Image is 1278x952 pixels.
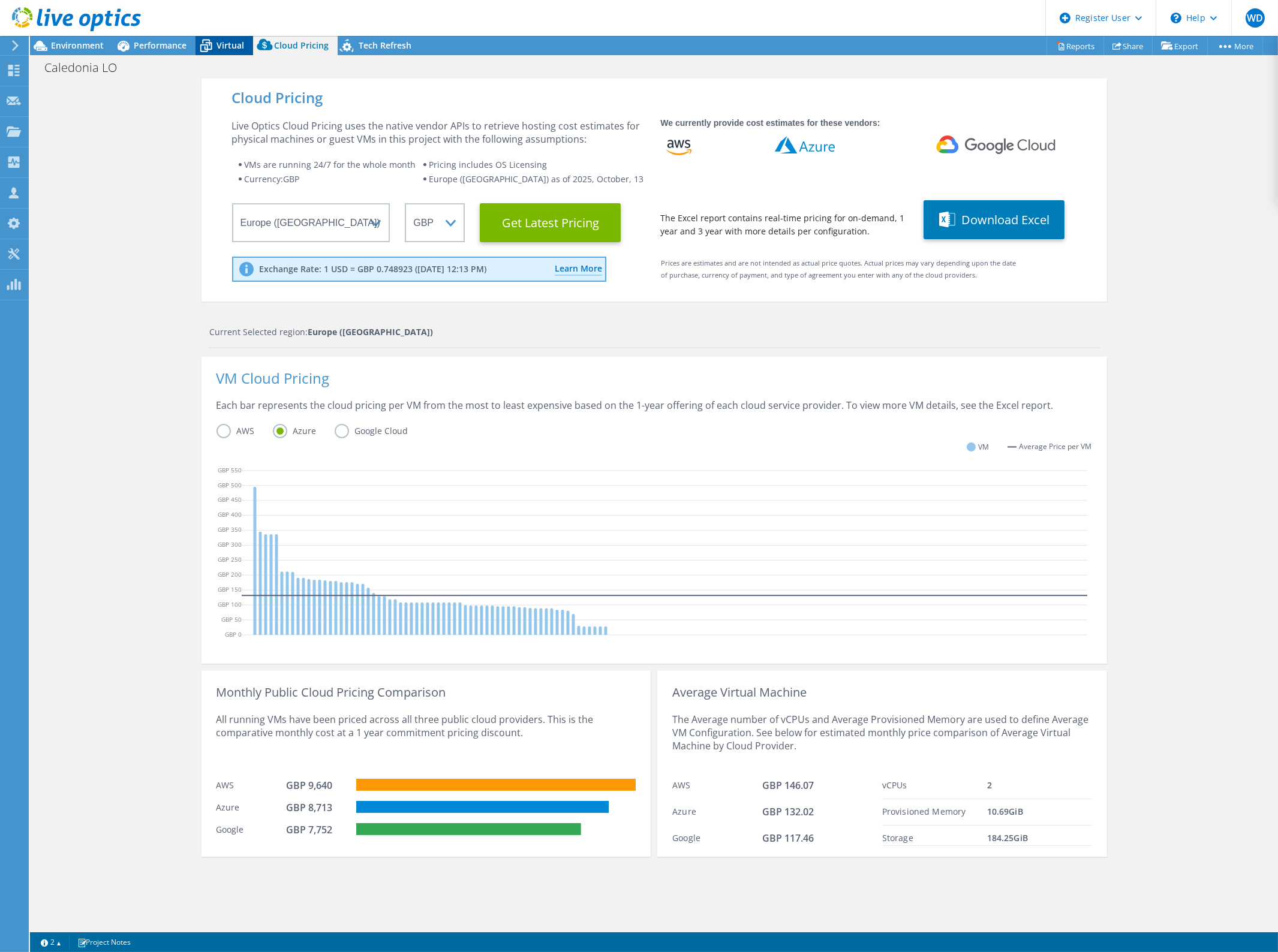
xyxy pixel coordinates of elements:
[1020,440,1092,453] span: Average Price per VM
[882,779,907,791] span: vCPUs
[216,823,287,836] div: Google
[286,823,346,836] div: GBP 7,752
[39,61,136,74] h1: Caledonia LO
[216,372,1092,399] div: VM Cloud Pricing
[69,935,139,950] a: Project Notes
[245,173,300,185] span: Currency: GBP
[216,424,273,438] label: AWS
[987,779,992,791] span: 2
[335,424,426,438] label: Google Cloud
[51,40,104,51] span: Environment
[672,806,696,817] span: Azure
[218,481,242,489] text: GBP 500
[218,466,242,474] text: GBP 550
[882,806,966,817] span: Provisioned Memory
[286,801,346,814] div: GBP 8,713
[216,40,244,51] span: Virtual
[218,600,242,608] text: GBP 100
[762,832,814,845] span: GBP 117.46
[762,779,814,792] span: GBP 146.07
[216,779,287,792] div: AWS
[218,496,242,504] text: GBP 450
[429,159,548,170] span: Pricing includes OS Licensing
[218,585,242,594] text: GBP 150
[218,570,242,579] text: GBP 200
[225,630,242,638] text: GBP 0
[672,686,1091,699] div: Average Virtual Machine
[987,832,1028,843] span: 184.25 GiB
[924,200,1065,239] button: Download Excel
[134,40,187,51] span: Performance
[218,511,242,519] text: GBP 400
[1246,8,1265,28] span: WD
[218,540,242,549] text: GBP 300
[1152,37,1208,55] a: Export
[221,615,242,623] text: GBP 50
[218,525,242,534] text: GBP 350
[429,173,644,185] span: Europe ([GEOGRAPHIC_DATA]) as of 2025, October, 13
[1103,37,1153,55] a: Share
[672,699,1091,773] div: The Average number of vCPUs and Average Provisioned Memory are used to define Average VM Configur...
[660,212,909,238] div: The Excel report contains real-time pricing for on-demand, 1 year and 3 year with more details pe...
[660,118,880,128] strong: We currently provide cost estimates for these vendors:
[232,91,1076,104] div: Cloud Pricing
[32,935,70,950] a: 2
[218,555,242,564] text: GBP 250
[308,326,433,338] strong: Europe ([GEOGRAPHIC_DATA])
[1047,37,1104,55] a: Reports
[216,801,287,814] div: Azure
[209,326,1100,339] div: Current Selected region:
[979,440,990,454] span: VM
[232,119,646,146] div: Live Optics Cloud Pricing uses the native vendor APIs to retrieve hosting cost estimates for phys...
[286,779,346,792] div: GBP 9,640
[216,399,1092,424] div: Each bar represents the cloud pricing per VM from the most to least expensive based on the 1-year...
[555,263,602,276] a: Learn More
[274,40,329,51] span: Cloud Pricing
[987,806,1023,817] span: 10.69 GiB
[672,832,700,843] span: Google
[480,203,621,242] button: Get Latest Pricing
[641,257,1021,290] div: Prices are estimates and are not intended as actual price quotes. Actual prices may vary dependin...
[672,779,690,791] span: AWS
[260,264,487,275] p: Exchange Rate: 1 USD = GBP 0.748923 ([DATE] 12:13 PM)
[762,805,814,818] span: GBP 132.02
[1207,37,1263,55] a: More
[245,159,416,170] span: VMs are running 24/7 for the whole month
[216,699,636,773] div: All running VMs have been priced across all three public cloud providers. This is the comparative...
[216,686,636,699] div: Monthly Public Cloud Pricing Comparison
[882,832,913,843] span: Storage
[273,424,335,438] label: Azure
[1171,13,1181,23] svg: \n
[359,40,411,51] span: Tech Refresh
